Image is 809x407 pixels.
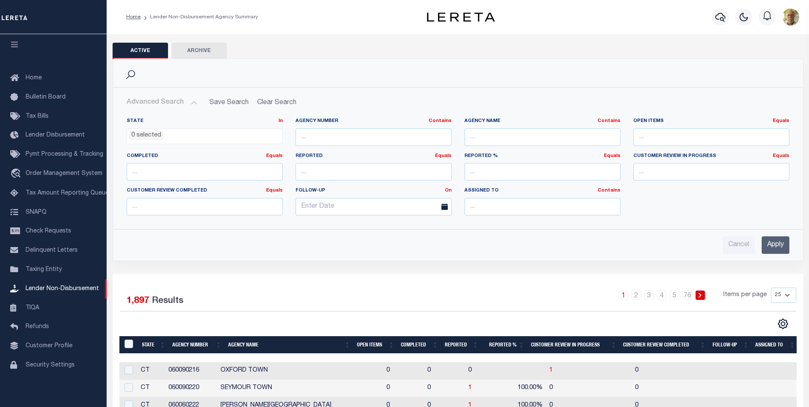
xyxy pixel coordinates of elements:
[296,198,452,215] input: Enter Date
[141,13,258,21] li: Lender Non-Disbursement Agency Summary
[597,119,621,123] a: Contains
[657,291,667,300] a: 4
[528,336,620,354] th: Customer Review In Progress: activate to sort column ascending
[464,128,621,146] input: ...
[620,336,709,354] th: Customer Review Completed: activate to sort column ascending
[619,291,628,300] a: 1
[266,188,283,193] a: Equals
[26,305,39,311] span: TIQA
[503,380,546,397] td: 100.00%
[723,236,755,254] input: Cancel
[26,286,99,292] span: Lender Non-Disbursement
[441,336,481,354] th: Reported: activate to sort column ascending
[464,187,621,195] label: Assigned To
[632,362,715,380] td: 0
[137,380,165,397] td: CT
[26,75,42,81] span: Home
[464,118,621,125] label: Agency Name
[464,198,621,215] input: ...
[289,187,458,195] label: Follow-up
[126,15,141,20] a: Home
[26,190,109,196] span: Tax Amount Reporting Queue
[26,267,62,273] span: Taxing Entity
[633,128,789,146] input: ...
[127,94,197,111] button: Advanced Search
[26,362,75,368] span: Security Settings
[127,297,149,305] span: 1,897
[481,336,528,354] th: Reported %: activate to sort column ascending
[129,131,163,140] li: 0 selected
[26,113,49,119] span: Tax Bills
[296,153,452,160] label: Reported
[397,336,441,354] th: Completed: activate to sort column ascending
[354,336,397,354] th: Open Items: activate to sort column ascending
[670,291,679,300] a: 5
[633,118,789,125] label: Open Items
[165,362,217,380] td: 060090216
[644,291,654,300] a: 3
[296,118,452,125] label: Agency Number
[217,362,383,380] td: OXFORD TOWN
[709,336,752,354] th: Follow-up: activate to sort column ascending
[296,163,452,180] input: ...
[604,154,621,158] a: Equals
[632,291,641,300] a: 2
[464,163,621,180] input: ...
[26,247,78,253] span: Delinquent Letters
[435,154,452,158] a: Equals
[119,336,139,354] th: MBACode
[266,154,283,158] a: Equals
[546,380,632,397] td: 0
[633,153,789,160] label: Customer Review In Progress
[683,291,692,300] a: 76
[137,362,165,380] td: CT
[113,43,168,59] button: Active
[465,362,503,380] td: 0
[445,188,452,193] a: On
[127,118,283,125] label: State
[127,153,283,160] label: Completed
[26,324,49,330] span: Refunds
[26,132,85,138] span: Lender Disbursement
[549,367,553,373] a: 1
[26,94,66,100] span: Bulletin Board
[773,154,789,158] a: Equals
[468,385,472,391] a: 1
[26,151,103,157] span: Pymt Processing & Tracking
[633,163,789,180] input: ...
[632,380,715,397] td: 0
[296,128,452,146] input: ...
[10,169,24,180] i: travel_explore
[127,187,283,195] label: Customer Review Completed
[429,119,452,123] a: Contains
[427,12,495,22] img: logo-dark.svg
[171,43,227,59] button: Archive
[225,336,354,354] th: Agency Name: activate to sort column ascending
[127,163,283,180] input: ...
[26,209,46,215] span: SNAPQ
[169,336,225,354] th: Agency Number: activate to sort column ascending
[424,380,465,397] td: 0
[139,336,169,354] th: State: activate to sort column ascending
[752,336,798,354] th: Assigned To: activate to sort column ascending
[773,119,789,123] a: Equals
[152,294,183,308] label: Results
[26,343,72,349] span: Customer Profile
[26,171,102,177] span: Order Management System
[464,153,621,160] label: Reported %
[278,119,283,123] a: In
[762,236,789,254] input: Apply
[383,380,424,397] td: 0
[424,362,465,380] td: 0
[723,291,767,300] span: Items per page
[597,188,621,193] a: Contains
[165,380,217,397] td: 060090220
[217,380,383,397] td: SEYMOUR TOWN
[383,362,424,380] td: 0
[127,198,283,215] input: ...
[26,228,71,234] span: Check Requests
